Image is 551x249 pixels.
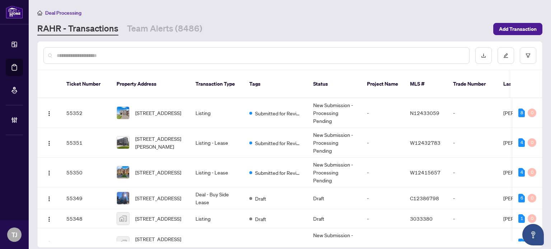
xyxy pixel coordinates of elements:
[43,167,55,178] button: Logo
[255,169,302,177] span: Submitted for Review
[43,192,55,204] button: Logo
[404,70,447,98] th: MLS #
[135,194,181,202] span: [STREET_ADDRESS]
[135,135,184,150] span: [STREET_ADDRESS][PERSON_NAME]
[190,158,244,187] td: Listing - Lease
[361,70,404,98] th: Project Name
[46,216,52,222] img: Logo
[503,53,508,58] span: edit
[498,47,514,64] button: edit
[43,107,55,119] button: Logo
[528,214,536,223] div: 0
[520,47,536,64] button: filter
[493,23,542,35] button: Add Transaction
[43,137,55,148] button: Logo
[528,138,536,147] div: 0
[528,109,536,117] div: 0
[410,195,439,201] span: C12386798
[361,158,404,187] td: -
[244,70,307,98] th: Tags
[255,195,266,202] span: Draft
[447,187,498,209] td: -
[117,107,129,119] img: thumbnail-img
[46,140,52,146] img: Logo
[46,241,52,246] img: Logo
[528,194,536,202] div: 0
[11,230,17,240] span: TJ
[518,239,525,247] div: 4
[46,111,52,116] img: Logo
[61,158,111,187] td: 55350
[447,70,498,98] th: Trade Number
[361,187,404,209] td: -
[307,187,361,209] td: Draft
[410,139,441,146] span: W12432783
[499,23,537,35] span: Add Transaction
[190,98,244,128] td: Listing
[117,166,129,178] img: thumbnail-img
[117,192,129,204] img: thumbnail-img
[522,224,544,245] button: Open asap
[61,187,111,209] td: 55349
[255,109,302,117] span: Submitted for Review
[61,98,111,128] td: 55352
[117,137,129,149] img: thumbnail-img
[518,168,525,177] div: 4
[410,169,441,176] span: W12415657
[135,109,181,117] span: [STREET_ADDRESS]
[518,194,525,202] div: 6
[190,128,244,158] td: Listing - Lease
[307,128,361,158] td: New Submission - Processing Pending
[111,70,190,98] th: Property Address
[190,209,244,228] td: Listing
[61,209,111,228] td: 55348
[127,23,202,35] a: Team Alerts (8486)
[45,10,81,16] span: Deal Processing
[410,240,439,246] span: N12433917
[255,239,302,247] span: Submitted for Review
[481,53,486,58] span: download
[135,215,181,222] span: [STREET_ADDRESS]
[255,215,266,223] span: Draft
[361,128,404,158] td: -
[61,128,111,158] td: 55351
[307,209,361,228] td: Draft
[255,139,302,147] span: Submitted for Review
[6,5,23,19] img: logo
[307,98,361,128] td: New Submission - Processing Pending
[475,47,492,64] button: download
[518,138,525,147] div: 4
[117,237,129,249] img: thumbnail-img
[361,98,404,128] td: -
[37,10,42,15] span: home
[518,109,525,117] div: 8
[43,237,55,249] button: Logo
[528,168,536,177] div: 0
[447,98,498,128] td: -
[447,158,498,187] td: -
[61,70,111,98] th: Ticket Number
[43,213,55,224] button: Logo
[410,215,433,222] span: 3033380
[307,158,361,187] td: New Submission - Processing Pending
[117,212,129,225] img: thumbnail-img
[190,70,244,98] th: Transaction Type
[46,170,52,176] img: Logo
[526,53,531,58] span: filter
[37,23,118,35] a: RAHR - Transactions
[518,214,525,223] div: 1
[46,196,52,202] img: Logo
[307,70,361,98] th: Status
[447,128,498,158] td: -
[361,209,404,228] td: -
[410,110,439,116] span: N12433059
[135,168,181,176] span: [STREET_ADDRESS]
[190,187,244,209] td: Deal - Buy Side Lease
[447,209,498,228] td: -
